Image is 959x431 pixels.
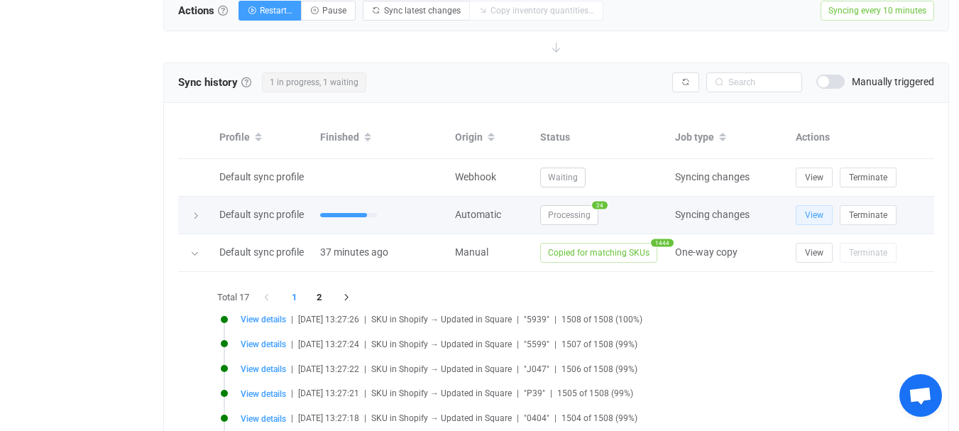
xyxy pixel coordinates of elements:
[448,169,533,185] div: Webhook
[291,364,293,374] span: |
[524,413,549,423] span: "0404"
[852,77,934,87] span: Manually triggered
[298,388,359,398] span: [DATE] 13:27:21
[219,171,304,182] span: Default sync profile
[561,413,637,423] span: 1504 of 1508 (99%)
[364,364,366,374] span: |
[561,364,637,374] span: 1506 of 1508 (99%)
[540,205,598,225] span: Processing
[219,209,304,220] span: Default sync profile
[384,6,461,16] span: Sync latest changes
[469,1,603,21] button: Copy inventory quantities…
[675,171,750,182] span: Syncing changes
[291,388,293,398] span: |
[592,201,608,209] span: 24
[557,388,633,398] span: 1505 of 1508 (99%)
[517,388,519,398] span: |
[322,6,346,16] span: Pause
[313,126,448,150] div: Finished
[524,364,549,374] span: "J047"
[320,246,388,258] span: 37 minutes ago
[524,388,545,398] span: "P39"
[517,364,519,374] span: |
[241,389,286,399] span: View details
[554,339,557,349] span: |
[364,388,366,398] span: |
[899,374,942,417] div: Open chat
[301,1,356,21] button: Pause
[517,339,519,349] span: |
[540,243,657,263] span: Copied for matching SKUs
[675,209,750,220] span: Syncing changes
[796,168,833,187] button: View
[491,6,594,16] span: Copy inventory quantities…
[675,246,738,258] span: One-way copy
[291,413,293,423] span: |
[651,239,674,246] span: 1444
[668,126,789,150] div: Job type
[540,168,586,187] span: Waiting
[554,413,557,423] span: |
[796,246,833,258] a: View
[517,413,519,423] span: |
[291,315,293,324] span: |
[789,129,934,146] div: Actions
[298,413,359,423] span: [DATE] 13:27:18
[805,248,823,258] span: View
[178,76,238,89] span: Sync history
[524,339,549,349] span: "5599"
[840,243,897,263] button: Terminate
[371,339,512,349] span: SKU in Shopify → Updated in Square
[371,315,512,324] span: SKU in Shopify → Updated in Square
[448,207,533,223] div: Automatic
[805,210,823,220] span: View
[371,388,512,398] span: SKU in Shopify → Updated in Square
[291,339,293,349] span: |
[307,288,332,307] li: 2
[241,364,286,374] span: View details
[217,288,249,307] span: Total 17
[448,126,533,150] div: Origin
[524,315,549,324] span: "5939"
[550,388,552,398] span: |
[554,364,557,374] span: |
[840,205,897,225] button: Terminate
[212,126,313,150] div: Profile
[363,1,470,21] button: Sync latest changes
[706,72,802,92] input: Search
[821,1,934,21] span: Syncing every 10 minutes
[298,315,359,324] span: [DATE] 13:27:26
[298,364,359,374] span: [DATE] 13:27:22
[561,315,642,324] span: 1508 of 1508 (100%)
[282,288,307,307] li: 1
[805,173,823,182] span: View
[796,171,833,182] a: View
[849,210,887,220] span: Terminate
[796,209,833,220] a: View
[219,246,304,258] span: Default sync profile
[364,339,366,349] span: |
[796,243,833,263] button: View
[241,315,286,324] span: View details
[298,339,359,349] span: [DATE] 13:27:24
[517,315,519,324] span: |
[561,339,637,349] span: 1507 of 1508 (99%)
[371,364,512,374] span: SKU in Shopify → Updated in Square
[849,248,887,258] span: Terminate
[262,72,366,92] span: 1 in progress, 1 waiting
[241,414,286,424] span: View details
[364,315,366,324] span: |
[260,6,292,16] span: Restart…
[448,244,533,261] div: Manual
[371,413,512,423] span: SKU in Shopify → Updated in Square
[239,1,302,21] button: Restart…
[364,413,366,423] span: |
[840,168,897,187] button: Terminate
[796,205,833,225] button: View
[554,315,557,324] span: |
[849,173,887,182] span: Terminate
[241,339,286,349] span: View details
[533,129,668,146] div: Status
